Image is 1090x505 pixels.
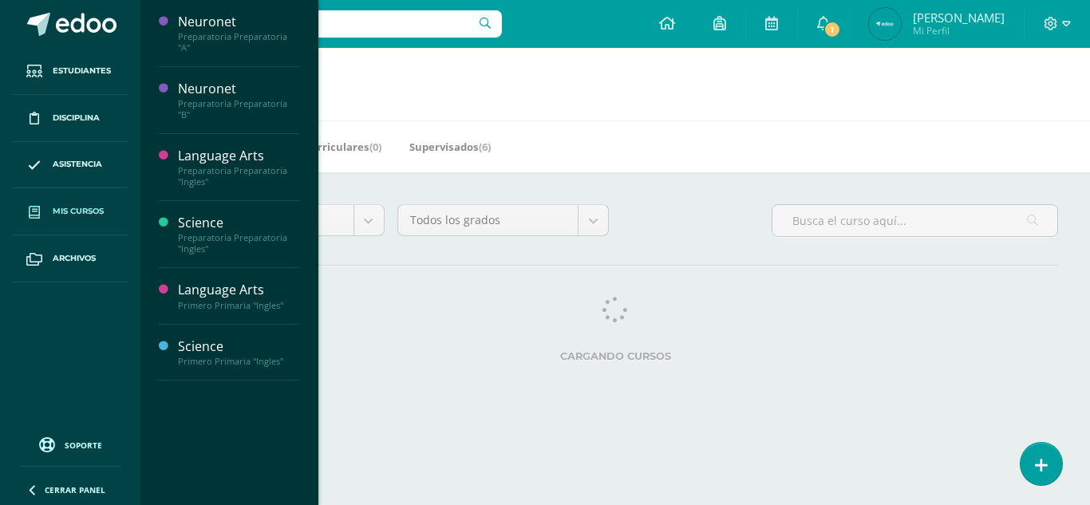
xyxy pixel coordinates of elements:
[823,21,841,38] span: 1
[178,337,299,367] a: SciencePrimero Primaria "Ingles"
[53,205,104,218] span: Mis cursos
[178,13,299,53] a: NeuronetPreparatoria Preparatoria "A"
[13,235,128,282] a: Archivos
[53,158,102,171] span: Asistencia
[19,433,121,455] a: Soporte
[178,80,299,120] a: NeuronetPreparatoria Preparatoria "B"
[13,142,128,189] a: Asistencia
[398,205,609,235] a: Todos los grados
[45,484,105,495] span: Cerrar panel
[178,165,299,187] div: Preparatoria Preparatoria "Ingles"
[53,252,96,265] span: Archivos
[178,147,299,187] a: Language ArtsPreparatoria Preparatoria "Ingles"
[53,65,111,77] span: Estudiantes
[479,140,491,154] span: (6)
[178,13,299,31] div: Neuronet
[178,214,299,232] div: Science
[13,95,128,142] a: Disciplina
[409,134,491,160] a: Supervisados(6)
[410,205,567,235] span: Todos los grados
[13,48,128,95] a: Estudiantes
[178,31,299,53] div: Preparatoria Preparatoria "A"
[178,214,299,254] a: SciencePreparatoria Preparatoria "Ingles"
[178,300,299,311] div: Primero Primaria "Ingles"
[178,147,299,165] div: Language Arts
[178,337,299,356] div: Science
[178,232,299,254] div: Preparatoria Preparatoria "Ingles"
[256,134,381,160] a: Mis Extracurriculares(0)
[65,440,102,451] span: Soporte
[53,112,100,124] span: Disciplina
[369,140,381,154] span: (0)
[913,24,1005,37] span: Mi Perfil
[178,80,299,98] div: Neuronet
[869,8,901,40] img: 66b3b8e78e427e90279b20fafa396c05.png
[178,281,299,299] div: Language Arts
[178,98,299,120] div: Preparatoria Preparatoria "B"
[13,188,128,235] a: Mis cursos
[772,205,1057,236] input: Busca el curso aquí...
[913,10,1005,26] span: [PERSON_NAME]
[178,356,299,367] div: Primero Primaria "Ingles"
[172,350,1058,362] label: Cargando cursos
[178,281,299,310] a: Language ArtsPrimero Primaria "Ingles"
[151,10,502,37] input: Busca un usuario...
